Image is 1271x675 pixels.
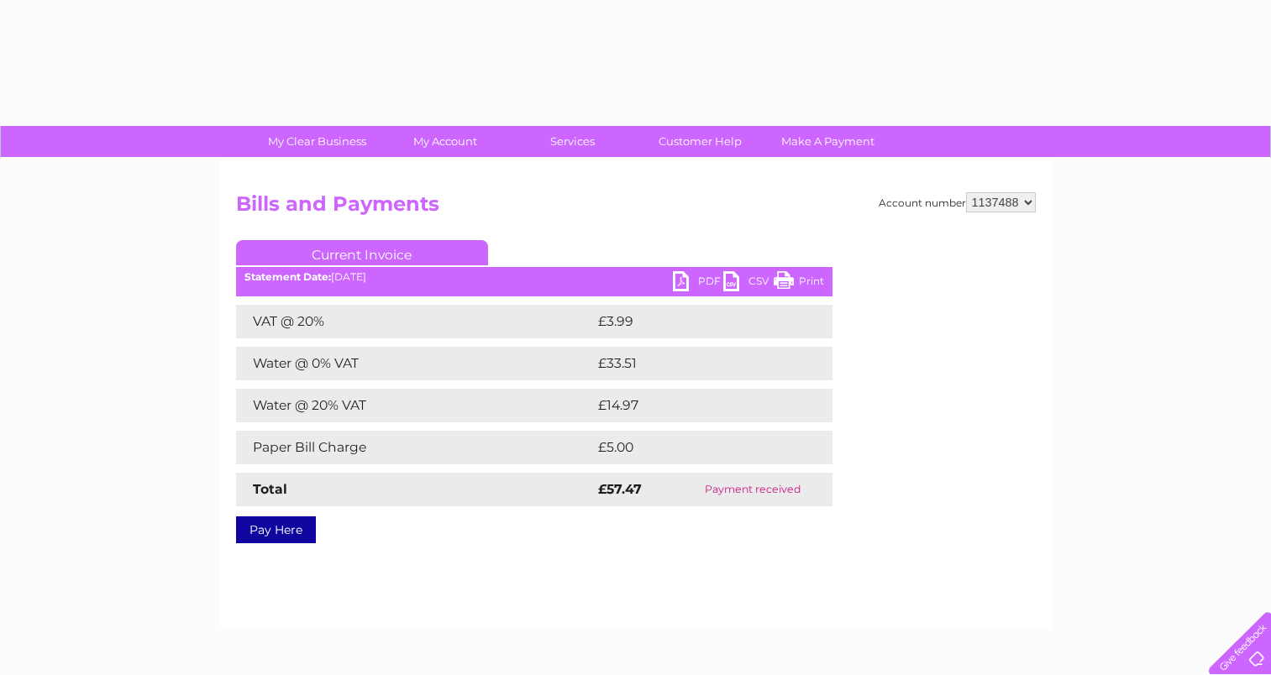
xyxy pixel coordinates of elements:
[236,240,488,265] a: Current Invoice
[723,271,774,296] a: CSV
[248,126,386,157] a: My Clear Business
[759,126,897,157] a: Make A Payment
[594,347,796,380] td: £33.51
[673,473,832,506] td: Payment received
[236,431,594,464] td: Paper Bill Charge
[774,271,824,296] a: Print
[879,192,1036,212] div: Account number
[236,305,594,338] td: VAT @ 20%
[598,481,642,497] strong: £57.47
[594,389,797,422] td: £14.97
[594,305,794,338] td: £3.99
[236,347,594,380] td: Water @ 0% VAT
[376,126,514,157] a: My Account
[503,126,642,157] a: Services
[236,516,316,543] a: Pay Here
[673,271,723,296] a: PDF
[253,481,287,497] strong: Total
[594,431,794,464] td: £5.00
[244,270,331,283] b: Statement Date:
[631,126,769,157] a: Customer Help
[236,389,594,422] td: Water @ 20% VAT
[236,271,832,283] div: [DATE]
[236,192,1036,224] h2: Bills and Payments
